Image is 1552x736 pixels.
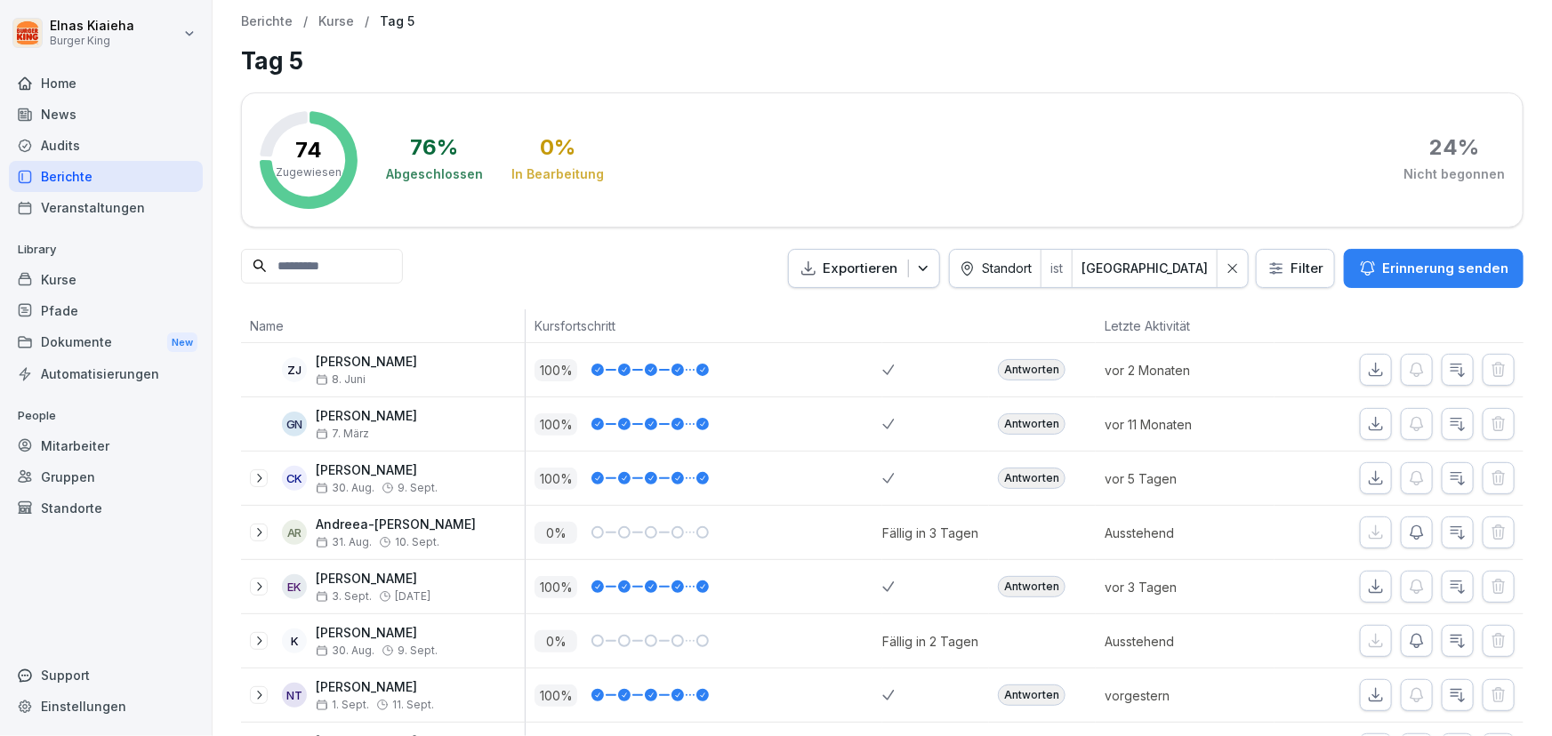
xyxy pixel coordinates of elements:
div: Dokumente [9,326,203,359]
button: Filter [1257,250,1334,288]
a: Berichte [241,14,293,29]
span: 10. Sept. [395,536,439,548]
p: / [365,14,369,29]
div: Filter [1267,260,1323,277]
div: 24 % [1429,137,1479,158]
a: DokumenteNew [9,326,203,359]
div: Antworten [998,684,1065,706]
p: 100 % [535,468,577,490]
p: [PERSON_NAME] [316,355,417,370]
div: GN [282,412,307,436]
p: 100 % [535,413,577,436]
p: vor 5 Tagen [1105,469,1274,488]
p: Andreea-[PERSON_NAME] [316,517,476,532]
a: News [9,99,203,130]
a: Automatisierungen [9,358,203,389]
div: K [282,628,307,653]
div: Support [9,660,203,691]
a: Home [9,68,203,99]
div: Nicht begonnen [1403,165,1505,183]
p: vor 11 Monaten [1105,415,1274,434]
p: 0 % [535,630,577,652]
div: Antworten [998,468,1065,489]
a: Pfade [9,295,203,326]
div: NT [282,683,307,708]
p: Name [250,316,516,335]
div: EK [282,574,307,599]
div: Veranstaltungen [9,192,203,223]
p: [PERSON_NAME] [316,626,438,641]
span: 9. Sept. [398,482,438,494]
p: / [303,14,308,29]
div: Fällig in 3 Tagen [882,524,978,542]
p: Burger King [50,35,134,47]
span: 11. Sept. [392,699,434,711]
div: 0 % [540,137,575,158]
p: Elnas Kiaieha [50,19,134,34]
div: ist [1041,250,1072,288]
p: [PERSON_NAME] [316,680,434,695]
span: 30. Aug. [316,644,374,657]
div: In Bearbeitung [511,165,604,183]
div: Antworten [998,576,1065,597]
span: 1. Sept. [316,699,369,711]
div: Einstellungen [9,691,203,722]
p: Letzte Aktivität [1105,316,1265,335]
p: People [9,402,203,430]
span: 31. Aug. [316,536,372,548]
p: [PERSON_NAME] [316,409,417,424]
p: [PERSON_NAME] [316,572,430,587]
div: 76 % [411,137,459,158]
p: Library [9,236,203,264]
div: [GEOGRAPHIC_DATA] [1082,260,1208,277]
a: Audits [9,130,203,161]
div: AR [282,520,307,545]
p: 74 [295,140,322,161]
p: Ausstehend [1105,524,1274,542]
a: Gruppen [9,461,203,492]
span: 8. Juni [316,373,366,386]
p: Tag 5 [380,14,414,29]
a: Mitarbeiter [9,430,203,461]
p: vorgestern [1105,686,1274,705]
div: Fällig in 2 Tagen [882,632,978,651]
p: 100 % [535,684,577,707]
h1: Tag 5 [241,44,1524,78]
span: 30. Aug. [316,482,374,494]
div: CK [282,466,307,491]
button: Exportieren [788,249,940,289]
span: 9. Sept. [398,644,438,657]
p: Erinnerung senden [1382,259,1508,278]
p: [PERSON_NAME] [316,463,438,478]
p: 0 % [535,522,577,544]
a: Standorte [9,492,203,524]
a: Kurse [9,264,203,295]
div: Antworten [998,359,1065,380]
span: [DATE] [395,590,430,603]
p: vor 2 Monaten [1105,361,1274,380]
p: vor 3 Tagen [1105,578,1274,596]
p: Exportieren [823,259,897,279]
div: Abgeschlossen [386,165,483,183]
div: ZJ [282,357,307,382]
a: Kurse [318,14,354,29]
span: 3. Sept. [316,590,372,603]
p: 100 % [535,359,577,381]
span: 7. März [316,428,369,440]
div: New [167,332,197,353]
a: Berichte [9,161,203,192]
p: Kursfortschritt [535,316,873,335]
p: Zugewiesen [276,164,342,180]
